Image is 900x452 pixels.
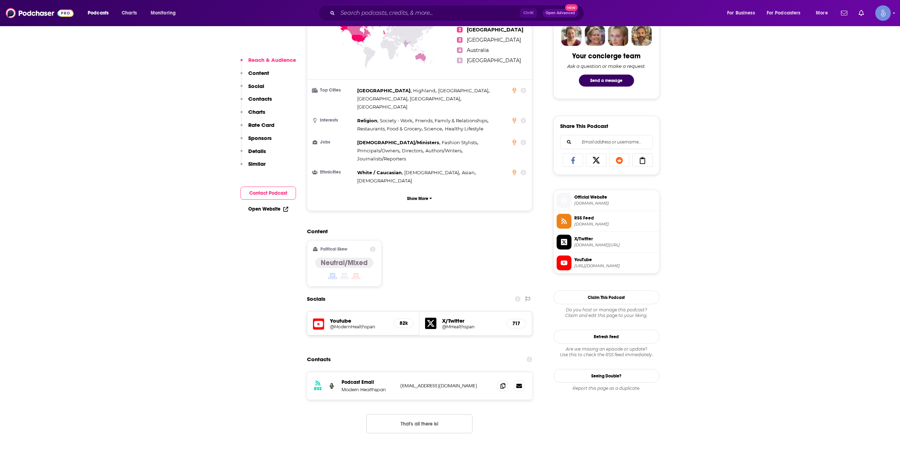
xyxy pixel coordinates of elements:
[425,148,461,153] span: Authors/Writers
[574,222,656,227] span: anchor.fm
[357,170,402,175] span: White / Caucasian
[248,206,288,212] a: Open Website
[442,139,478,147] span: ,
[357,178,412,183] span: [DEMOGRAPHIC_DATA]
[553,290,660,304] button: Claim This Podcast
[83,7,118,19] button: open menu
[248,108,265,115] p: Charts
[357,118,377,123] span: Religion
[357,117,378,125] span: ,
[566,135,647,149] input: Email address or username...
[240,83,264,96] button: Social
[410,96,460,101] span: [GEOGRAPHIC_DATA]
[357,156,406,162] span: Journalists/Reporters
[467,57,521,64] span: [GEOGRAPHIC_DATA]
[586,153,606,167] a: Share on X/Twitter
[357,140,439,145] span: [DEMOGRAPHIC_DATA]/Ministers
[512,321,520,327] h5: 717
[415,117,488,125] span: ,
[240,108,265,122] button: Charts
[574,242,656,248] span: twitter.com/MHealthspan
[442,140,477,145] span: Fashion Stylists
[838,7,850,19] a: Show notifications dropdown
[856,7,867,19] a: Show notifications dropdown
[240,57,296,70] button: Reach & Audience
[240,187,296,200] button: Contact Podcast
[88,8,109,18] span: Podcasts
[357,95,408,103] span: ,
[557,256,656,270] a: YouTube[URL][DOMAIN_NAME]
[248,148,266,154] p: Details
[609,153,630,167] a: Share on Reddit
[462,170,475,175] span: Asian
[574,215,656,221] span: RSS Feed
[357,126,422,131] span: Restaurants, Food & Grocery
[727,8,755,18] span: For Business
[248,122,274,128] p: Rate Card
[248,95,272,102] p: Contacts
[467,37,521,43] span: [GEOGRAPHIC_DATA]
[313,118,354,123] h3: Interests
[816,8,828,18] span: More
[314,386,322,392] h3: RSS
[248,135,272,141] p: Sponsors
[321,258,368,267] h4: Neutral/Mixed
[632,153,653,167] a: Copy Link
[574,194,656,200] span: Official Website
[380,117,413,125] span: ,
[307,353,331,366] h2: Contacts
[330,317,388,324] h5: Youtube
[811,7,837,19] button: open menu
[357,88,411,93] span: [GEOGRAPHIC_DATA]
[313,88,354,93] h3: Top Cities
[457,58,463,63] span: 5
[248,83,264,89] p: Social
[546,11,575,15] span: Open Advanced
[574,257,656,263] span: YouTube
[380,118,412,123] span: Society - Work
[438,87,489,95] span: ,
[457,37,463,43] span: 3
[307,292,325,306] h2: Socials
[357,169,403,177] span: ,
[579,75,634,87] button: Send a message
[875,5,891,21] button: Show profile menu
[561,25,582,46] img: Sydney Profile
[240,160,266,174] button: Similar
[357,139,440,147] span: ,
[565,4,578,11] span: New
[402,147,424,155] span: ,
[557,214,656,229] a: RSS Feed[DOMAIN_NAME]
[404,170,459,175] span: [DEMOGRAPHIC_DATA]
[338,7,520,19] input: Search podcasts, credits, & more...
[240,135,272,148] button: Sponsors
[357,96,407,101] span: [GEOGRAPHIC_DATA]
[240,70,269,83] button: Content
[425,147,463,155] span: ,
[415,118,487,123] span: Friends, Family & Relationships
[413,88,435,93] span: Highland
[357,125,423,133] span: ,
[151,8,176,18] span: Monitoring
[442,324,501,329] h5: @MHealthspan
[875,5,891,21] img: User Profile
[572,52,640,60] div: Your concierge team
[307,228,527,235] h2: Content
[563,153,583,167] a: Share on Facebook
[400,320,407,326] h5: 82k
[240,148,266,161] button: Details
[574,201,656,206] span: youtube.com
[313,192,527,205] button: Show More
[445,126,483,131] span: Healthy Lifestyle
[631,25,652,46] img: Jon Profile
[313,140,354,145] h3: Jobs
[357,104,407,110] span: [GEOGRAPHIC_DATA]
[240,95,272,108] button: Contacts
[6,6,74,20] img: Podchaser - Follow, Share and Rate Podcasts
[402,148,423,153] span: Directors
[117,7,141,19] a: Charts
[553,346,660,358] div: Are we missing an episode or update? Use this to check the RSS feed immediately.
[330,324,388,329] h5: @ModernHealthspan
[240,122,274,135] button: Rate Card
